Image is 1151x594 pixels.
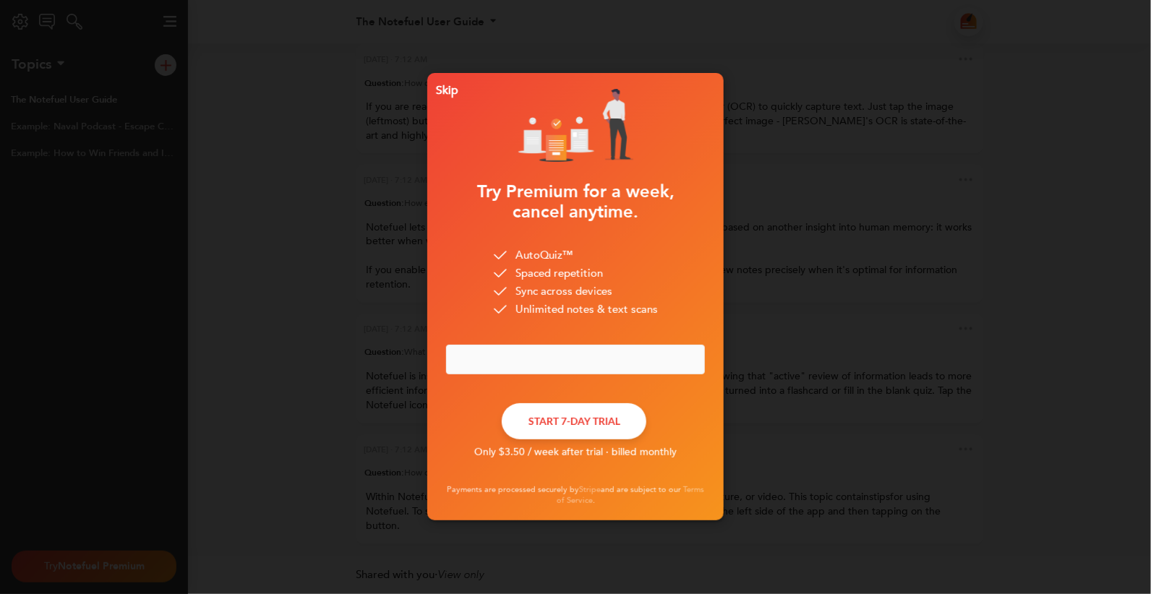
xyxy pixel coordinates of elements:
div: Sync across devices [494,284,612,302]
div: Skip [430,85,458,95]
div: Payments are processed securely by and are subject to our . [432,484,719,507]
span: Try Premium for a week, cancel anytime. [477,180,675,225]
a: Terms of Service [557,484,705,506]
iframe: Secure payment input frame [461,353,690,366]
div: AutoQuiz™ [494,248,573,266]
img: bullet.png [494,287,507,298]
img: bullet.png [494,269,507,280]
button: START 7-DAY TRIAL [502,403,646,439]
img: bullet.png [494,305,507,316]
div: Spaced repetition [494,266,603,284]
img: illustration1.png [518,89,633,162]
div: Unlimited notes & text scans [494,302,658,320]
button: Skip [431,77,457,103]
a: Stripe [579,484,601,495]
div: Only $3.50 / week after trial · billed monthly [432,445,719,460]
img: bullet.png [494,251,507,262]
